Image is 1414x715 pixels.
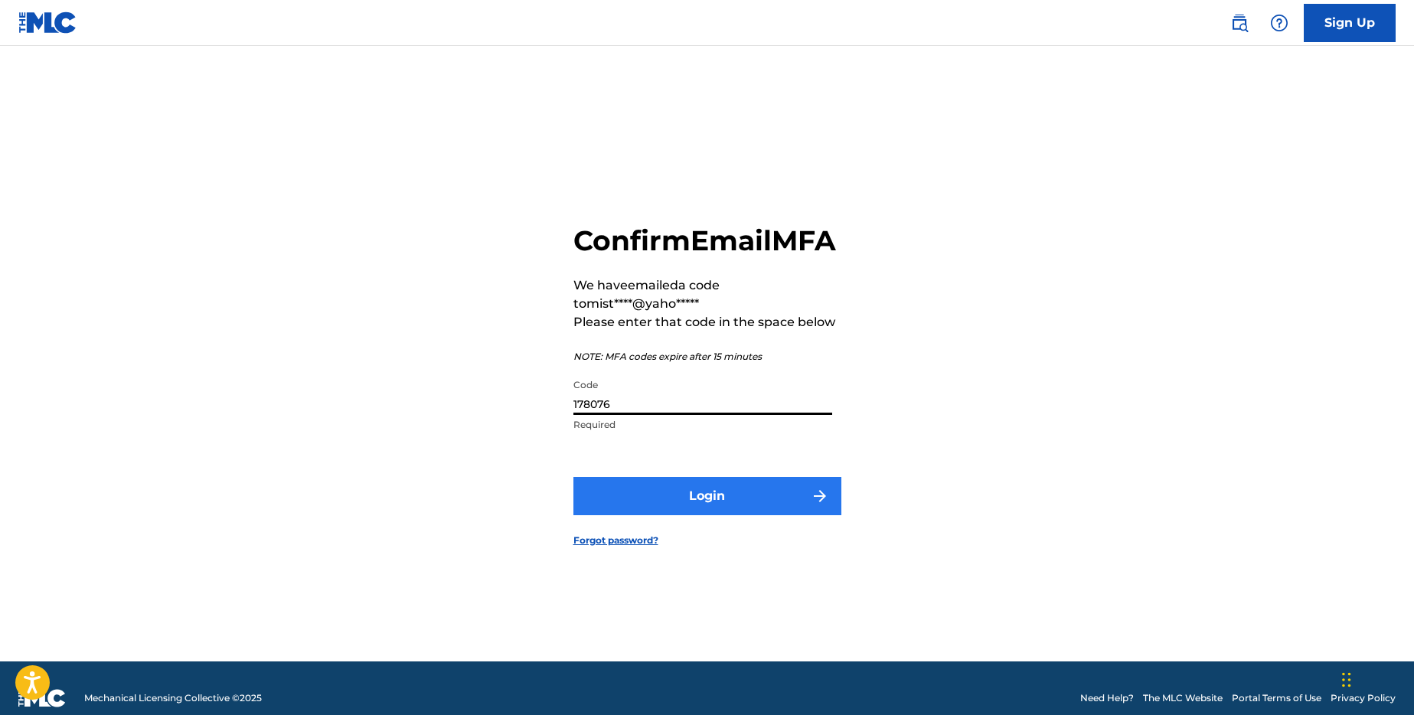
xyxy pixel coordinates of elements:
a: Sign Up [1304,4,1396,42]
img: search [1230,14,1249,32]
img: help [1270,14,1288,32]
img: logo [18,689,66,707]
p: NOTE: MFA codes expire after 15 minutes [573,350,841,364]
span: Mechanical Licensing Collective © 2025 [84,691,262,705]
a: Public Search [1224,8,1255,38]
p: Please enter that code in the space below [573,313,841,331]
a: Forgot password? [573,534,658,547]
a: Privacy Policy [1331,691,1396,705]
p: Required [573,418,832,432]
div: Drag [1342,657,1351,703]
a: Need Help? [1080,691,1134,705]
iframe: Chat Widget [1337,642,1414,715]
img: f7272a7cc735f4ea7f67.svg [811,487,829,505]
button: Login [573,477,841,515]
img: MLC Logo [18,11,77,34]
div: Help [1264,8,1295,38]
a: Portal Terms of Use [1232,691,1321,705]
h2: Confirm Email MFA [573,224,841,258]
a: The MLC Website [1143,691,1223,705]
